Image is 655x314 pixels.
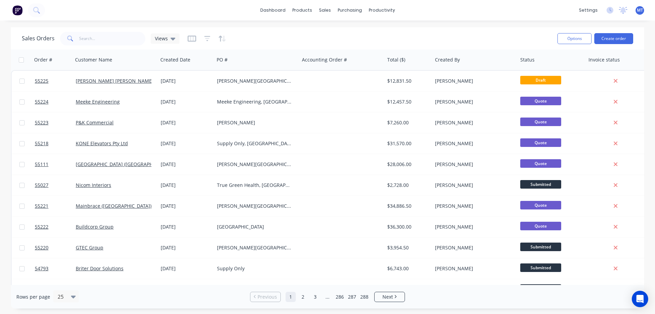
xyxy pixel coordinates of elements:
span: Submitted [520,263,561,272]
div: Created Date [160,56,190,63]
div: $6,743.00 [387,265,427,272]
div: [PERSON_NAME][GEOGRAPHIC_DATA][PERSON_NAME] [217,244,293,251]
a: KONE Elevators Pty Ltd [76,140,128,147]
div: [PERSON_NAME] [435,223,511,230]
span: 55220 [35,244,48,251]
div: [PERSON_NAME] [435,265,511,272]
div: [DATE] [161,78,212,84]
span: Draft [520,76,561,84]
a: Page 286 [335,292,345,302]
div: PO # [217,56,228,63]
a: Mainbrace ([GEOGRAPHIC_DATA]) [76,203,151,209]
a: 55224 [35,92,76,112]
div: purchasing [334,5,365,15]
a: 55225 [35,71,76,91]
div: productivity [365,5,398,15]
span: Next [382,293,393,300]
div: $2,728.00 [387,182,427,189]
span: 55225 [35,78,48,84]
a: 55027 [35,175,76,195]
a: Previous page [250,293,280,300]
a: Nicom Interiors [76,182,111,188]
div: Status [520,56,535,63]
div: [PERSON_NAME] [435,244,511,251]
div: sales [316,5,334,15]
div: $12,831.50 [387,78,427,84]
div: $28,006.00 [387,161,427,168]
ul: Pagination [247,292,408,302]
a: Jump forward [322,292,333,302]
a: 55218 [35,133,76,154]
span: Quote [520,118,561,126]
a: Page 3 [310,292,320,302]
div: [PERSON_NAME] [217,119,293,126]
a: [PERSON_NAME] [PERSON_NAME] [76,78,154,84]
span: 55111 [35,161,48,168]
input: Search... [79,32,146,45]
div: [DATE] [161,161,212,168]
button: Create order [594,33,633,44]
a: Page 287 [347,292,357,302]
div: [PERSON_NAME][GEOGRAPHIC_DATA] [217,203,293,209]
div: [PERSON_NAME][GEOGRAPHIC_DATA], [GEOGRAPHIC_DATA] [217,78,293,84]
div: [DATE] [161,244,212,251]
a: 55222 [35,217,76,237]
div: Customer Name [75,56,112,63]
div: $12,457.50 [387,98,427,105]
div: Open Intercom Messenger [632,291,648,307]
div: Order # [34,56,52,63]
div: [PERSON_NAME] [435,203,511,209]
div: $3,954.50 [387,244,427,251]
span: 54793 [35,265,48,272]
span: Previous [258,293,277,300]
div: Supply Only, [GEOGRAPHIC_DATA] [217,140,293,147]
a: Page 1 is your current page [286,292,296,302]
div: $36,300.00 [387,223,427,230]
button: Options [557,33,592,44]
h1: Sales Orders [22,35,55,42]
div: [DATE] [161,203,212,209]
span: 55221 [35,203,48,209]
div: [PERSON_NAME] [435,119,511,126]
div: [PERSON_NAME] [435,182,511,189]
a: 55223 [35,112,76,133]
a: GTEC Group [76,244,103,251]
a: dashboard [257,5,289,15]
div: [PERSON_NAME][GEOGRAPHIC_DATA], [GEOGRAPHIC_DATA] [217,161,293,168]
div: products [289,5,316,15]
a: Page 2 [298,292,308,302]
div: [DATE] [161,265,212,272]
div: [DATE] [161,140,212,147]
span: Quote [520,97,561,105]
div: $31,570.00 [387,140,427,147]
div: settings [576,5,601,15]
div: [PERSON_NAME] [435,161,511,168]
a: Next page [375,293,405,300]
a: 54919 [35,279,76,300]
span: 55224 [35,98,48,105]
div: [DATE] [161,98,212,105]
a: P&K Commercial [76,119,114,126]
span: Quote [520,222,561,230]
div: [DATE] [161,223,212,230]
span: Quote [520,201,561,209]
div: $7,260.00 [387,119,427,126]
span: 55218 [35,140,48,147]
a: Buildcorp Group [76,223,114,230]
span: Rows per page [16,293,50,300]
a: [GEOGRAPHIC_DATA] ([GEOGRAPHIC_DATA]) Pty Ltd [76,161,191,167]
div: Meeke Engineering, [GEOGRAPHIC_DATA] [217,98,293,105]
span: Quote [520,138,561,147]
div: Invoice status [588,56,620,63]
span: Views [155,35,168,42]
a: Briter Door Solutions [76,265,123,272]
a: 55221 [35,196,76,216]
div: Supply Only [217,265,293,272]
a: Meeke Engineering [76,98,120,105]
a: 54793 [35,258,76,279]
span: MT [637,7,643,13]
span: Submitted [520,284,561,293]
div: [PERSON_NAME] [435,98,511,105]
span: 55223 [35,119,48,126]
div: [GEOGRAPHIC_DATA] [217,223,293,230]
